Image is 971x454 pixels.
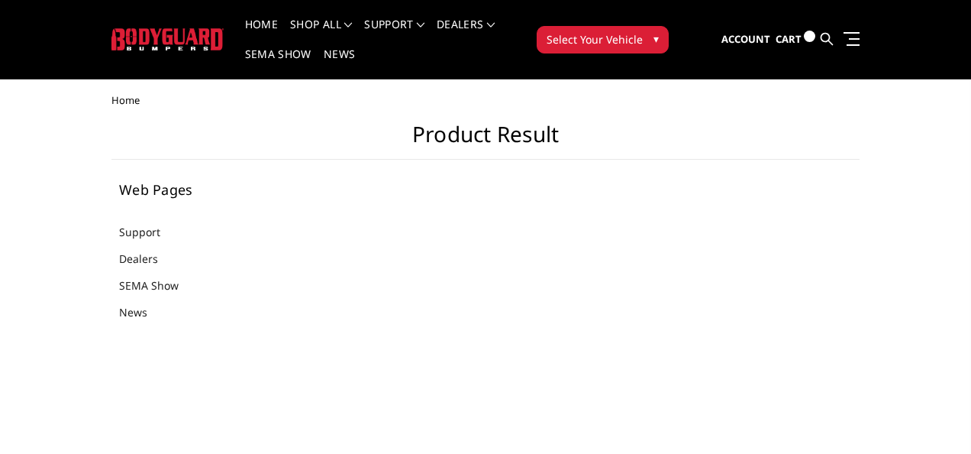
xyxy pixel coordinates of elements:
[111,93,140,107] span: Home
[547,31,643,47] span: Select Your Vehicle
[721,32,770,46] span: Account
[119,277,198,293] a: SEMA Show
[437,19,495,49] a: Dealers
[245,19,278,49] a: Home
[111,122,860,160] h1: Product Result
[119,224,179,240] a: Support
[537,26,669,54] button: Select Your Vehicle
[324,49,355,79] a: News
[364,19,424,49] a: Support
[119,183,291,196] h5: Web Pages
[245,49,311,79] a: SEMA Show
[111,28,224,50] img: BODYGUARD BUMPERS
[119,304,166,320] a: News
[653,31,659,47] span: ▾
[776,18,815,60] a: Cart
[776,32,802,46] span: Cart
[119,251,177,267] a: Dealers
[290,19,352,49] a: shop all
[721,19,770,60] a: Account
